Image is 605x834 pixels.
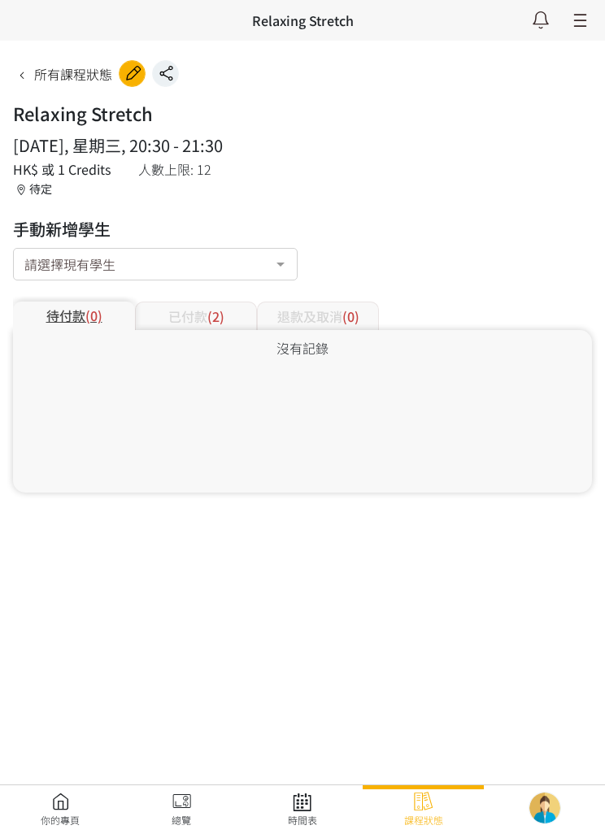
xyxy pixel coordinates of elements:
[13,217,298,241] h3: 手動新增學生
[85,306,102,325] span: (0)
[13,159,122,179] div: HK$ 或 1 Credits
[342,306,359,326] span: (0)
[257,302,379,330] div: 退款及取消
[13,64,112,84] a: 所有課程狀態
[252,11,354,30] h3: Relaxing Stretch
[34,64,112,84] span: 所有課程狀態
[138,159,223,179] div: 人數上限: 12
[13,180,122,198] div: 待定
[13,133,223,158] div: [DATE], 星期三, 20:30 - 21:30
[207,306,224,326] span: (2)
[13,100,153,127] h1: Relaxing Stretch
[24,253,115,274] span: 請選擇現有學生
[13,302,135,330] div: 待付款
[135,302,257,330] div: 已付款
[21,338,584,358] div: 沒有記錄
